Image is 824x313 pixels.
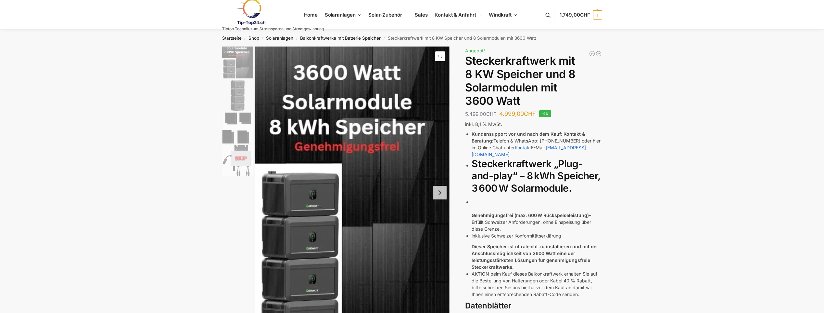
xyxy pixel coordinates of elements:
[560,5,602,25] a: 1.749,00CHF 1
[472,244,598,270] strong: Dieser Speicher ist ultraleicht zu installieren und mit der Anschlussmöglichkeit von 3600 Watt ei...
[222,145,253,176] img: NEP_800
[589,50,595,57] a: Flexible Solarpanels (2×120 W) & SolarLaderegler
[368,12,402,18] span: Solar-Zubehör
[465,54,602,107] h1: Steckerkraftwerk mit 8 KW Speicher und 8 Solarmodulen mit 3600 Watt
[486,111,496,117] span: CHF
[412,0,430,30] a: Sales
[435,12,476,18] span: Kontakt & Anfahrt
[472,145,586,157] a: [EMAIL_ADDRESS][DOMAIN_NAME]
[381,36,387,41] span: /
[499,110,536,117] bdi: 4.999,00
[325,12,356,18] span: Solaranlagen
[432,0,485,30] a: Kontakt & Anfahrt
[486,0,520,30] a: Windkraft
[322,0,364,30] a: Solaranlagen
[222,35,242,41] a: Startseite
[472,131,585,143] strong: Kontakt & Beratung:
[472,130,602,158] li: Telefon & WhatsApp: [PHONE_NUMBER] oder hier im Online Chat unter E-Mail:
[593,10,602,20] span: 1
[222,80,253,111] img: Balkonkraftwerk mit 3600 Watt
[472,232,602,239] p: inklusive Schweizer Konformitätserklärung
[580,12,590,18] span: CHF
[222,47,253,78] img: 8kw-3600-watt-Collage.jpg
[539,110,551,117] span: -9%
[300,35,381,41] a: Balkonkraftwerke mit Batterie Speicher
[472,212,602,232] p: – Erfüllt Schweizer Anforderungen, ohne Einspeisung über diese Grenze.
[242,36,248,41] span: /
[465,48,485,53] span: Angebot!
[210,30,614,47] nav: Breadcrumb
[259,36,266,41] span: /
[433,186,447,199] button: Next slide
[472,212,589,218] strong: Genehmigungsfrei (max. 600 W Rückspeiseleistung)
[515,145,531,150] a: Kontakt
[465,300,602,312] h3: Datenblätter
[524,110,536,117] span: CHF
[595,50,602,57] a: 900/600 mit 2,2 kWh Marstek Speicher
[248,35,259,41] a: Shop
[472,270,602,298] li: AKTION beim Kauf dieses Balkonkraftwerk erhalten Sie auf die Bestellung von Halterungen oder Kabe...
[222,27,324,31] p: Tiptop Technik zum Stromsparen und Stromgewinnung
[222,113,253,143] img: 6 Module bificiaL
[472,158,602,195] h2: Steckerkraftwerk „Plug-and-play“ – 8 kWh Speicher, 3 600 W Solarmodule.
[560,12,590,18] span: 1.749,00
[489,12,512,18] span: Windkraft
[293,36,300,41] span: /
[266,35,293,41] a: Solaranlagen
[472,131,562,137] strong: Kundensupport vor und nach dem Kauf:
[366,0,411,30] a: Solar-Zubehör
[415,12,428,18] span: Sales
[465,121,502,127] span: inkl. 8,1 % MwSt.
[465,111,496,117] bdi: 5.499,00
